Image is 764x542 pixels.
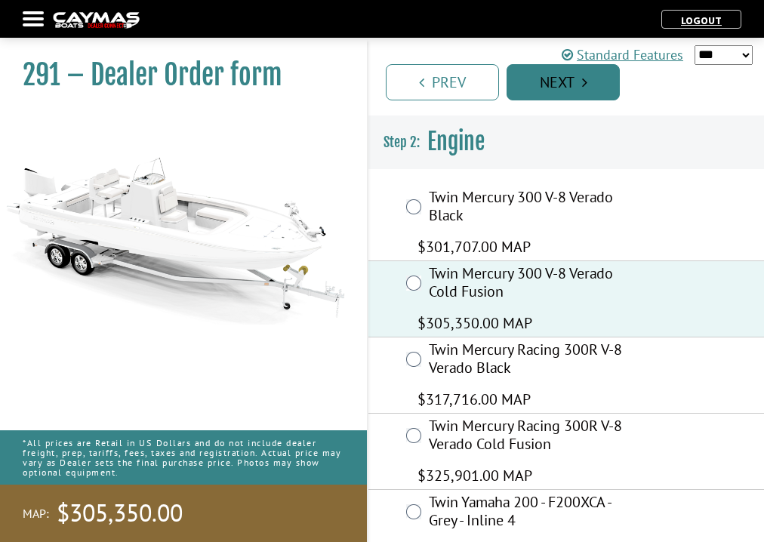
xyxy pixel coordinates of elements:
[562,45,683,65] a: Standard Features
[23,506,49,522] span: MAP:
[417,312,532,334] span: $305,350.00 MAP
[429,417,630,457] label: Twin Mercury Racing 300R V-8 Verado Cold Fusion
[368,114,764,170] h3: Engine
[53,12,140,28] img: caymas-dealer-connect-2ed40d3bc7270c1d8d7ffb4b79bf05adc795679939227970def78ec6f6c03838.gif
[23,58,329,92] h1: 291 – Dealer Order form
[417,236,531,258] span: $301,707.00 MAP
[429,264,630,304] label: Twin Mercury 300 V-8 Verado Cold Fusion
[507,64,620,100] a: Next
[382,62,764,100] ul: Pagination
[429,340,630,380] label: Twin Mercury Racing 300R V-8 Verado Black
[23,430,344,485] p: *All prices are Retail in US Dollars and do not include dealer freight, prep, tariffs, fees, taxe...
[417,464,532,487] span: $325,901.00 MAP
[417,388,531,411] span: $317,716.00 MAP
[673,14,729,27] a: Logout
[429,493,630,533] label: Twin Yamaha 200 - F200XCA - Grey - Inline 4
[386,64,499,100] a: Prev
[57,497,183,529] span: $305,350.00
[429,188,630,228] label: Twin Mercury 300 V-8 Verado Black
